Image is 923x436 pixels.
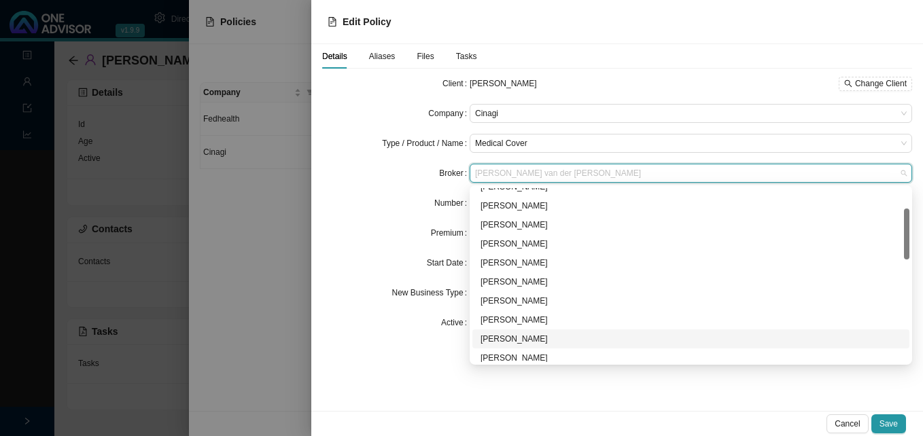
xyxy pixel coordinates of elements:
div: Clinton Coetzee [472,234,909,253]
div: Shamenthran Chetty [472,196,909,215]
div: Samantha Findlay [472,272,909,291]
label: Premium [431,223,470,242]
div: Prenisha Naicker [472,348,909,367]
span: Medical Cover [475,134,907,152]
div: [PERSON_NAME] [481,275,901,289]
div: [PERSON_NAME] [481,313,901,327]
span: David van der Berg [475,164,907,182]
span: Files [417,52,434,60]
div: Stuart Moores [472,329,909,348]
div: [PERSON_NAME] [481,351,901,365]
label: Company [428,104,470,123]
div: [PERSON_NAME] [481,294,901,308]
span: Change Client [855,77,907,90]
label: Broker [439,164,470,183]
div: [PERSON_NAME] [481,237,901,251]
label: Start Date [427,253,470,272]
div: [PERSON_NAME] [481,199,901,213]
button: Cancel [826,414,868,433]
span: Details [322,52,347,60]
div: Pearl Chetty [472,215,909,234]
label: Active [441,313,470,332]
span: Cancel [835,417,860,431]
div: Kyle Lane [472,310,909,329]
div: [PERSON_NAME] [481,256,901,270]
span: [PERSON_NAME] [470,79,537,88]
label: New Business Type [391,283,470,302]
div: Annette Gericke [472,291,909,310]
label: Type / Product / Name [382,134,470,153]
span: Save [880,417,898,431]
span: Cinagi [475,105,907,122]
label: Number [434,194,470,213]
span: Aliases [369,52,396,60]
button: Change Client [839,77,912,91]
span: file-text [328,17,337,26]
div: [PERSON_NAME] [481,332,901,346]
span: Tasks [456,52,477,60]
label: Client [442,74,470,93]
div: Yusuf Ebrahim [472,253,909,272]
span: Edit Policy [343,16,391,27]
button: Save [871,414,906,433]
div: [PERSON_NAME] [481,218,901,232]
span: search [844,79,852,88]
